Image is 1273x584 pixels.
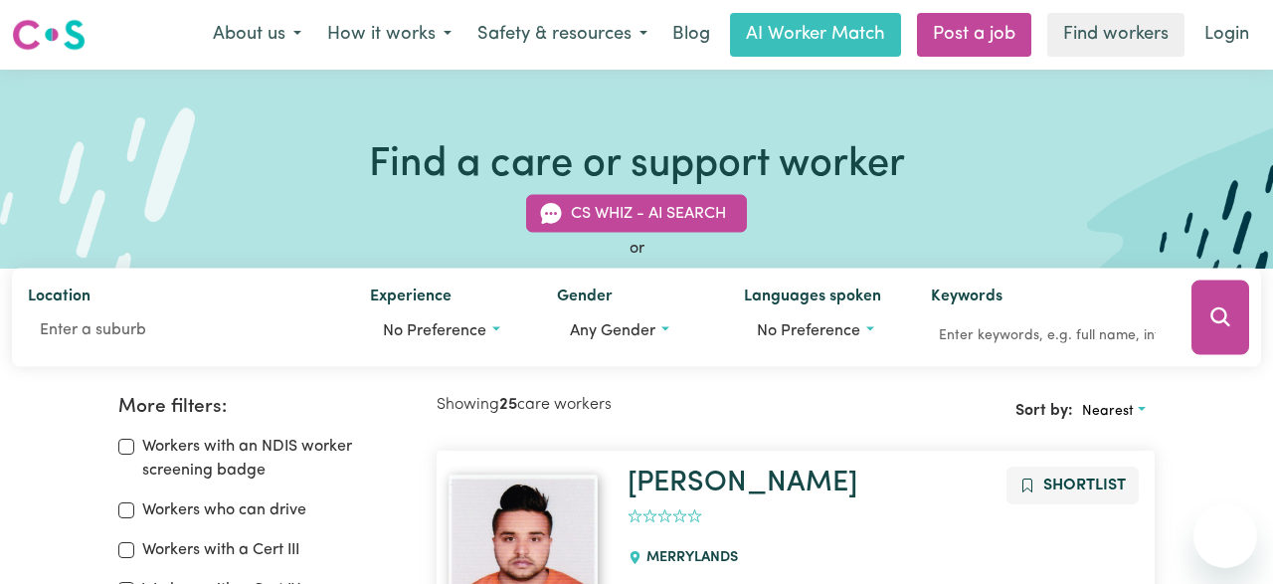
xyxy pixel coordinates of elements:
[12,237,1261,261] div: or
[1193,504,1257,568] iframe: 開啟傳訊視窗按鈕
[1082,404,1134,419] span: Nearest
[931,320,1164,351] input: Enter keywords, e.g. full name, interests
[28,285,91,312] label: Location
[1192,13,1261,57] a: Login
[142,435,413,483] label: Workers with an NDIS worker screening badge
[730,13,901,57] a: AI Worker Match
[628,505,702,528] div: add rating by typing an integer from 0 to 5 or pressing arrow keys
[437,396,796,415] h2: Showing care workers
[1073,396,1155,427] button: Sort search results
[314,14,464,56] button: How it works
[12,17,86,53] img: Careseekers logo
[499,397,517,413] b: 25
[370,312,525,350] button: Worker experience options
[383,323,486,339] span: No preference
[370,285,452,312] label: Experience
[464,14,660,56] button: Safety & resources
[526,195,747,233] button: CS Whiz - AI Search
[917,13,1031,57] a: Post a job
[1043,478,1126,493] span: Shortlist
[628,469,857,497] a: [PERSON_NAME]
[369,141,905,189] h1: Find a care or support worker
[28,312,338,348] input: Enter a suburb
[1047,13,1184,57] a: Find workers
[744,285,881,312] label: Languages spoken
[200,14,314,56] button: About us
[557,285,613,312] label: Gender
[744,312,899,350] button: Worker language preferences
[931,285,1002,312] label: Keywords
[1015,403,1073,419] span: Sort by:
[12,12,86,58] a: Careseekers logo
[1006,467,1139,504] button: Add to shortlist
[570,323,655,339] span: Any gender
[660,13,722,57] a: Blog
[1191,281,1249,355] button: Search
[142,498,306,522] label: Workers who can drive
[757,323,860,339] span: No preference
[142,538,299,562] label: Workers with a Cert III
[118,396,413,419] h2: More filters:
[557,312,712,350] button: Worker gender preference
